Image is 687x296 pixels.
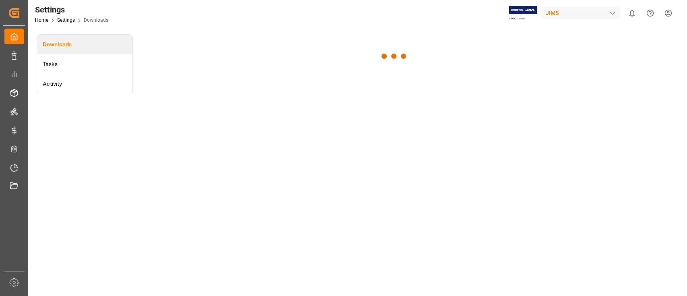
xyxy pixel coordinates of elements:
a: Tasks [37,54,132,74]
a: Activity [37,74,132,94]
button: show 0 new notifications [623,4,641,22]
div: JIMS [543,7,620,19]
button: JIMS [543,5,623,21]
a: Settings [57,17,75,23]
div: Settings [35,4,108,16]
a: Home [35,17,48,23]
img: Exertis%20JAM%20-%20Email%20Logo.jpg_1722504956.jpg [509,6,537,20]
a: Downloads [37,35,132,54]
button: Help Center [641,4,659,22]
